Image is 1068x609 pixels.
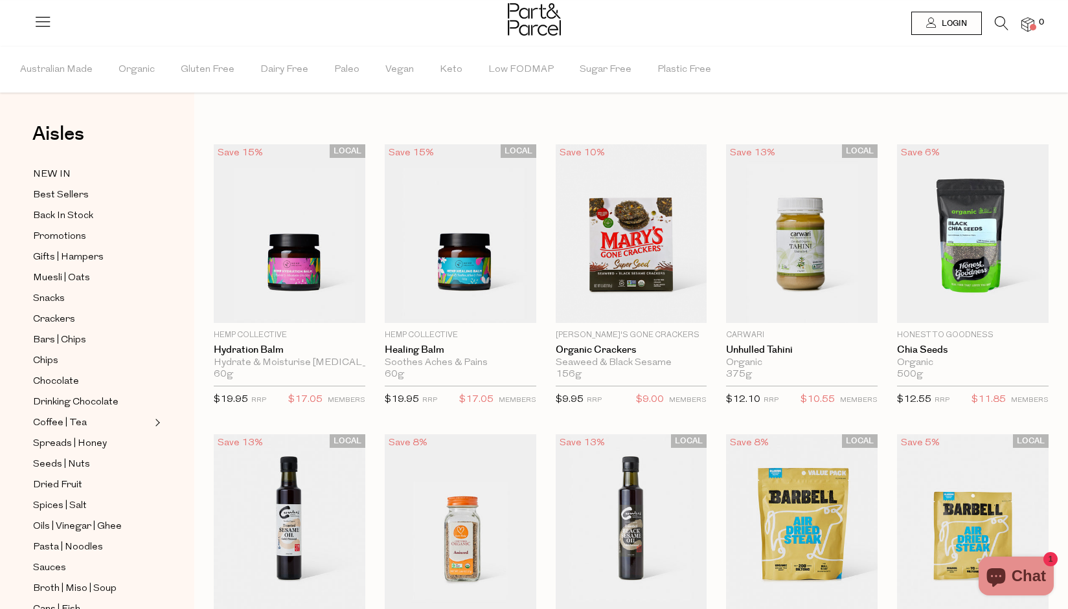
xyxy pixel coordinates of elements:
p: Honest to Goodness [897,329,1049,341]
span: Gifts | Hampers [33,250,104,265]
div: Organic [897,357,1049,369]
span: Paleo [334,47,359,93]
span: $12.10 [726,395,760,404]
span: LOCAL [842,434,878,448]
span: $17.05 [459,392,494,408]
span: Vegan [385,47,414,93]
span: Low FODMAP [488,47,554,93]
span: Broth | Miso | Soup [33,581,117,597]
p: [PERSON_NAME]'s Gone Crackers [556,329,707,341]
span: Pasta | Noodles [33,540,103,555]
span: Drinking Chocolate [33,395,119,410]
img: Organic Crackers [556,144,707,323]
span: $19.95 [214,395,248,404]
span: Snacks [33,291,65,307]
a: Broth | Miso | Soup [33,581,151,597]
a: Bars | Chips [33,332,151,348]
span: Organic [119,47,155,93]
span: Coffee | Tea [33,415,87,431]
small: MEMBERS [328,397,365,404]
a: Organic Crackers [556,344,707,356]
a: Hydration Balm [214,344,365,356]
small: RRP [935,397,949,404]
span: Back In Stock [33,208,93,224]
span: 0 [1036,17,1047,28]
span: $11.85 [971,392,1006,408]
span: Oils | Vinegar | Ghee [33,519,122,535]
div: Soothes Aches & Pains [385,357,536,369]
div: Save 8% [385,434,431,452]
span: Chocolate [33,374,79,390]
span: Gluten Free [181,47,234,93]
a: Chocolate [33,373,151,390]
small: RRP [764,397,778,404]
span: Spices | Salt [33,498,87,514]
p: Carwari [726,329,878,341]
div: Save 15% [214,144,267,162]
div: Hydrate & Moisturise [MEDICAL_DATA] [214,357,365,369]
a: Healing Balm [385,344,536,356]
div: Save 15% [385,144,438,162]
span: 60g [214,369,233,381]
a: Sauces [33,560,151,576]
a: Drinking Chocolate [33,394,151,410]
span: $9.95 [556,395,584,404]
a: Best Sellers [33,187,151,203]
a: NEW IN [33,166,151,183]
p: Hemp Collective [385,329,536,341]
div: Save 6% [897,144,944,162]
a: Muesli | Oats [33,270,151,286]
small: MEMBERS [499,397,536,404]
span: $17.05 [288,392,323,408]
span: Promotions [33,229,86,245]
img: Healing Balm [385,144,536,323]
div: Save 10% [556,144,609,162]
span: Aisles [32,120,84,148]
small: MEMBERS [669,397,707,404]
img: Unhulled Tahini [726,144,878,323]
span: Bars | Chips [33,333,86,348]
a: Chips [33,353,151,369]
a: 0 [1021,17,1034,31]
div: Save 13% [556,434,609,452]
div: Organic [726,357,878,369]
div: Save 13% [726,144,779,162]
span: $10.55 [801,392,835,408]
inbox-online-store-chat: Shopify online store chat [975,557,1058,599]
span: Crackers [33,312,75,327]
span: Australian Made [20,47,93,93]
span: 60g [385,369,404,381]
img: Part&Parcel [508,3,561,36]
a: Chia Seeds [897,344,1049,356]
span: Spreads | Honey [33,436,107,452]
a: Crackers [33,311,151,327]
span: 500g [897,369,923,381]
button: Expand/Collapse Coffee | Tea [152,415,161,430]
span: Chips [33,353,58,369]
small: RRP [422,397,437,404]
div: Seaweed & Black Sesame [556,357,707,369]
small: RRP [251,397,266,404]
a: Spreads | Honey [33,436,151,452]
span: 375g [726,369,752,381]
span: Sauces [33,560,66,576]
span: Seeds | Nuts [33,457,90,472]
a: Spices | Salt [33,498,151,514]
span: LOCAL [671,434,707,448]
span: LOCAL [330,434,365,448]
small: RRP [587,397,602,404]
a: Pasta | Noodles [33,539,151,555]
span: 156g [556,369,582,381]
div: Save 13% [214,434,267,452]
small: MEMBERS [1011,397,1049,404]
a: Dried Fruit [33,477,151,493]
a: Snacks [33,291,151,307]
a: Promotions [33,228,151,245]
span: Plastic Free [657,47,711,93]
span: LOCAL [501,144,536,158]
p: Hemp Collective [214,329,365,341]
small: MEMBERS [840,397,878,404]
a: Back In Stock [33,208,151,224]
span: Sugar Free [580,47,631,93]
a: Unhulled Tahini [726,344,878,356]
